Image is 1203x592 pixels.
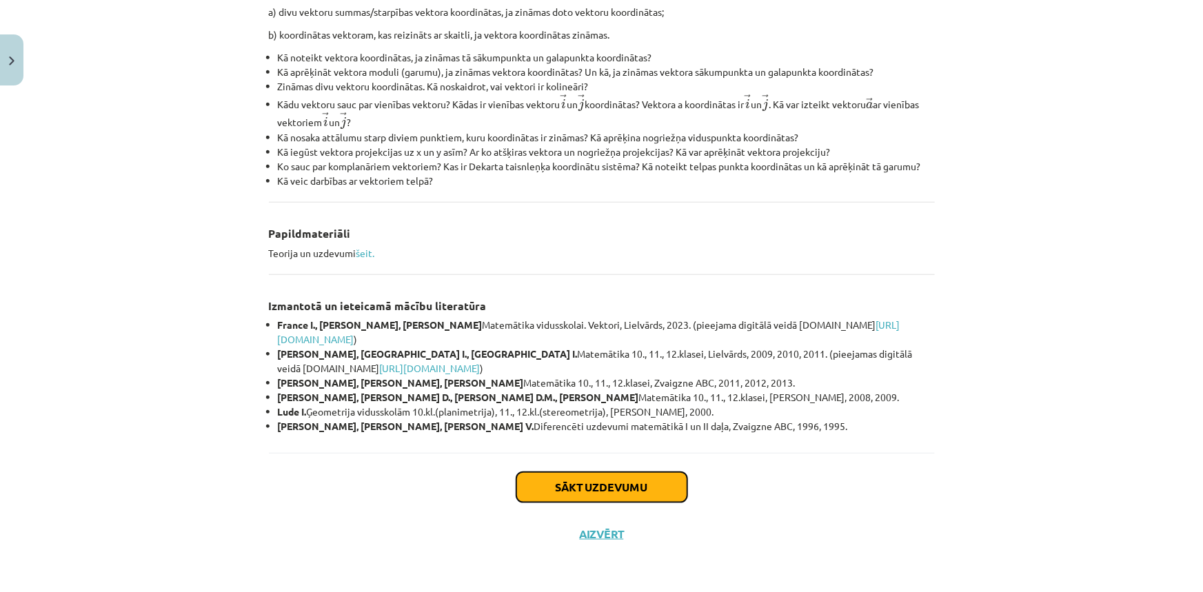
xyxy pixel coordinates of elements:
[867,98,873,108] span: →
[278,94,935,130] li: Kādu vektoru sauc par vienības vektoru? Kādas ir vienības vektoru un koordinātas? Vektora a koord...
[561,99,566,109] span: i
[356,247,375,259] a: šeit.
[278,145,935,159] li: Kā iegūst vektora projekcijas uz x un y asīm? Ar ko atšķiras vektora un nogriežņa projekcijas? Kā...
[762,94,769,104] span: →
[578,99,584,111] span: j
[278,79,935,94] li: Zināmas divu vektoru koordinātas. Kā noskaidrot, vai vektori ir kolineāri?
[323,116,328,127] span: i
[269,5,935,19] p: a) divu vektoru summas/starpības vektora koordinātas, ja zināmas doto vektoru koordinātas;
[278,405,307,418] strong: Lude I.
[278,347,578,360] strong: [PERSON_NAME], [GEOGRAPHIC_DATA] I., [GEOGRAPHIC_DATA] I.
[278,390,935,405] li: Matemātika 10., 11., 12.klasei, [PERSON_NAME], 2008, 2009.
[278,419,935,433] li: Diferencēti uzdevumi matemātikā I un II daļa, Zvaigzne ABC, 1996, 1995.
[516,472,687,502] button: Sākt uzdevumu
[278,318,483,331] strong: France I., [PERSON_NAME], [PERSON_NAME]
[278,405,935,419] li: Ģeometrija vidusskolām 10.kl.(planimetrija), 11., 12.kl.(stereometrija), [PERSON_NAME], 2000.
[867,102,873,109] span: a
[278,347,935,376] li: Matemātika 10., 11., 12.klasei, Lielvārds, 2009, 2010, 2011. (pieejamas digitālā veidā [DOMAIN_NA...
[269,226,351,241] strong: Papildmateriāli
[9,57,14,65] img: icon-close-lesson-0947bae3869378f0d4975bcd49f059093ad1ed9edebbc8119c70593378902aed.svg
[269,298,487,313] strong: Izmantotā un ieteicamā mācību literatūra
[576,527,628,541] button: Aizvērt
[578,94,585,104] span: →
[762,99,768,111] span: j
[278,65,935,79] li: Kā aprēķināt vektora moduli (garumu), ja zināmas vektora koordinātas? Un kā, ja zināmas vektora s...
[278,376,524,389] strong: [PERSON_NAME], [PERSON_NAME], [PERSON_NAME]
[278,391,639,403] strong: [PERSON_NAME], [PERSON_NAME] D., [PERSON_NAME] D.M., [PERSON_NAME]
[560,94,567,104] span: →
[380,362,481,374] a: [URL][DOMAIN_NAME]
[341,116,346,129] span: j
[278,420,534,432] strong: [PERSON_NAME], [PERSON_NAME], [PERSON_NAME] V.
[278,318,935,347] li: Matemātika vidusskolai. Vektori, Lielvārds, 2023. (pieejama digitālā veidā [DOMAIN_NAME] )
[745,94,751,104] span: →
[278,130,935,145] li: Kā nosaka attālumu starp diviem punktiem, kuru koordinātas ir zināmas? Kā aprēķina nogriežņa vidu...
[269,28,935,42] p: b) koordinātas vektoram, kas reizināts ar skaitli, ja vektora koordinātas zināmas.
[278,376,935,390] li: Matemātika 10., 11., 12.klasei, Zvaigzne ABC, 2011, 2012, 2013.
[323,112,330,122] span: →
[745,99,750,109] span: i
[278,50,935,65] li: Kā noteikt vektora koordinātas, ja zināmas tā sākumpunkta un galapunkta koordinātas?
[278,174,935,188] li: Kā veic darbības ar vektoriem telpā?
[269,246,935,261] p: Teorija un uzdevumi
[341,112,347,122] span: →
[278,159,935,174] li: Ko sauc par komplanāriem vektoriem? Kas ir Dekarta taisnleņķa koordinātu sistēma? Kā noteikt telp...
